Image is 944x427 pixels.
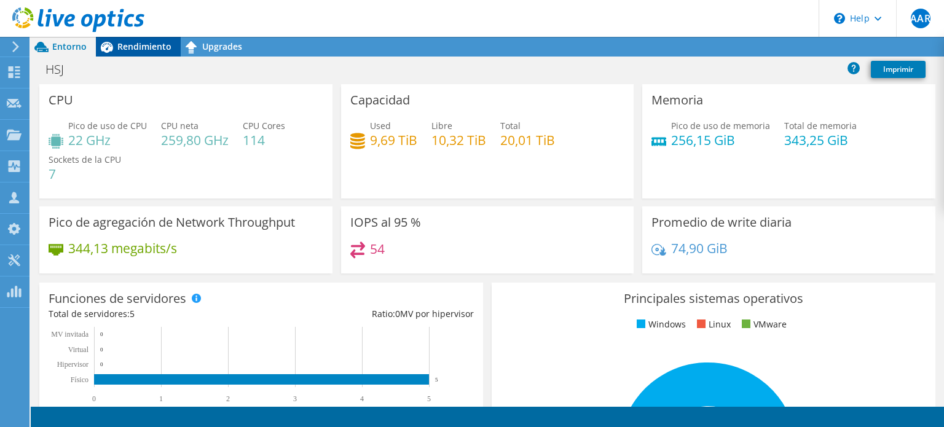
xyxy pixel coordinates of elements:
text: 3 [293,394,297,403]
h4: 10,32 TiB [431,133,486,147]
h3: Pico de agregación de Network Throughput [49,216,295,229]
h3: CPU [49,93,73,107]
span: Entorno [52,41,87,52]
h4: 259,80 GHz [161,133,229,147]
h4: 74,90 GiB [671,241,728,255]
div: Total de servidores: [49,307,261,321]
span: Total [500,120,521,131]
h4: 343,25 GiB [784,133,857,147]
text: 1 [159,394,163,403]
li: Linux [694,318,731,331]
h3: Principales sistemas operativos [501,292,926,305]
span: Used [370,120,391,131]
text: 0 [100,361,103,367]
tspan: Físico [71,375,88,384]
text: 5 [435,377,438,383]
h4: 7 [49,167,121,181]
h4: 20,01 TiB [500,133,555,147]
li: VMware [739,318,787,331]
span: Rendimiento [117,41,171,52]
a: Imprimir [871,61,926,78]
div: Ratio: MV por hipervisor [261,307,474,321]
h1: HSJ [40,63,83,76]
span: Upgrades [202,41,242,52]
span: AAR [911,9,930,28]
text: 0 [100,347,103,353]
text: 5 [427,394,431,403]
h4: 114 [243,133,285,147]
span: CPU neta [161,120,199,131]
text: 4 [360,394,364,403]
text: 0 [100,331,103,337]
span: Sockets de la CPU [49,154,121,165]
text: Virtual [68,345,89,354]
text: Hipervisor [57,360,88,369]
span: Pico de uso de memoria [671,120,770,131]
text: MV invitada [51,330,88,339]
h4: 256,15 GiB [671,133,770,147]
h4: 9,69 TiB [370,133,417,147]
li: Windows [634,318,686,331]
span: 0 [395,308,400,319]
text: 0 [92,394,96,403]
svg: \n [834,13,845,24]
h3: IOPS al 95 % [350,216,421,229]
span: Total de memoria [784,120,857,131]
h4: 54 [370,242,385,256]
span: Pico de uso de CPU [68,120,147,131]
h4: 22 GHz [68,133,147,147]
span: CPU Cores [243,120,285,131]
h4: 344,13 megabits/s [68,241,177,255]
h3: Memoria [651,93,703,107]
h3: Promedio de write diaria [651,216,792,229]
span: 5 [130,308,135,319]
span: Libre [431,120,452,131]
h3: Capacidad [350,93,410,107]
h3: Funciones de servidores [49,292,186,305]
text: 2 [226,394,230,403]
